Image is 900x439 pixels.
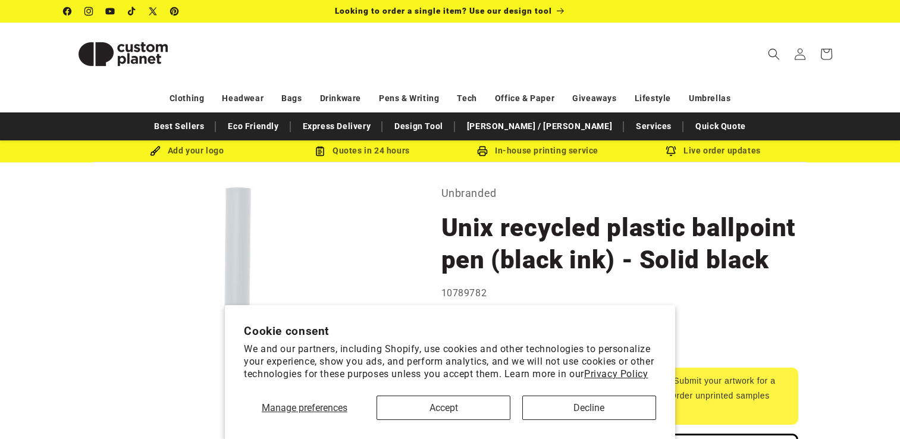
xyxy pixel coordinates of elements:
[222,88,264,109] a: Headwear
[148,116,210,137] a: Best Sellers
[689,88,730,109] a: Umbrellas
[441,287,487,299] span: 10789782
[572,88,616,109] a: Giveaways
[281,88,302,109] a: Bags
[275,143,450,158] div: Quotes in 24 hours
[450,143,626,158] div: In-house printing service
[170,88,205,109] a: Clothing
[262,402,347,413] span: Manage preferences
[244,396,365,420] button: Manage preferences
[441,184,798,203] p: Unbranded
[689,116,752,137] a: Quick Quote
[635,88,671,109] a: Lifestyle
[666,146,676,156] img: Order updates
[626,143,801,158] div: Live order updates
[495,88,554,109] a: Office & Paper
[522,396,656,420] button: Decline
[244,324,656,338] h2: Cookie consent
[841,382,900,439] iframe: Chat Widget
[388,116,449,137] a: Design Tool
[59,23,187,85] a: Custom Planet
[761,41,787,67] summary: Search
[335,6,552,15] span: Looking to order a single item? Use our design tool
[630,116,678,137] a: Services
[584,368,648,380] a: Privacy Policy
[477,146,488,156] img: In-house printing
[222,116,284,137] a: Eco Friendly
[379,88,439,109] a: Pens & Writing
[297,116,377,137] a: Express Delivery
[461,116,618,137] a: [PERSON_NAME] / [PERSON_NAME]
[320,88,361,109] a: Drinkware
[244,343,656,380] p: We and our partners, including Shopify, use cookies and other technologies to personalize your ex...
[457,88,476,109] a: Tech
[150,146,161,156] img: Brush Icon
[315,146,325,156] img: Order Updates Icon
[99,143,275,158] div: Add your logo
[64,27,183,81] img: Custom Planet
[377,396,510,420] button: Accept
[441,212,798,276] h1: Unix recycled plastic ballpoint pen (black ink) - Solid black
